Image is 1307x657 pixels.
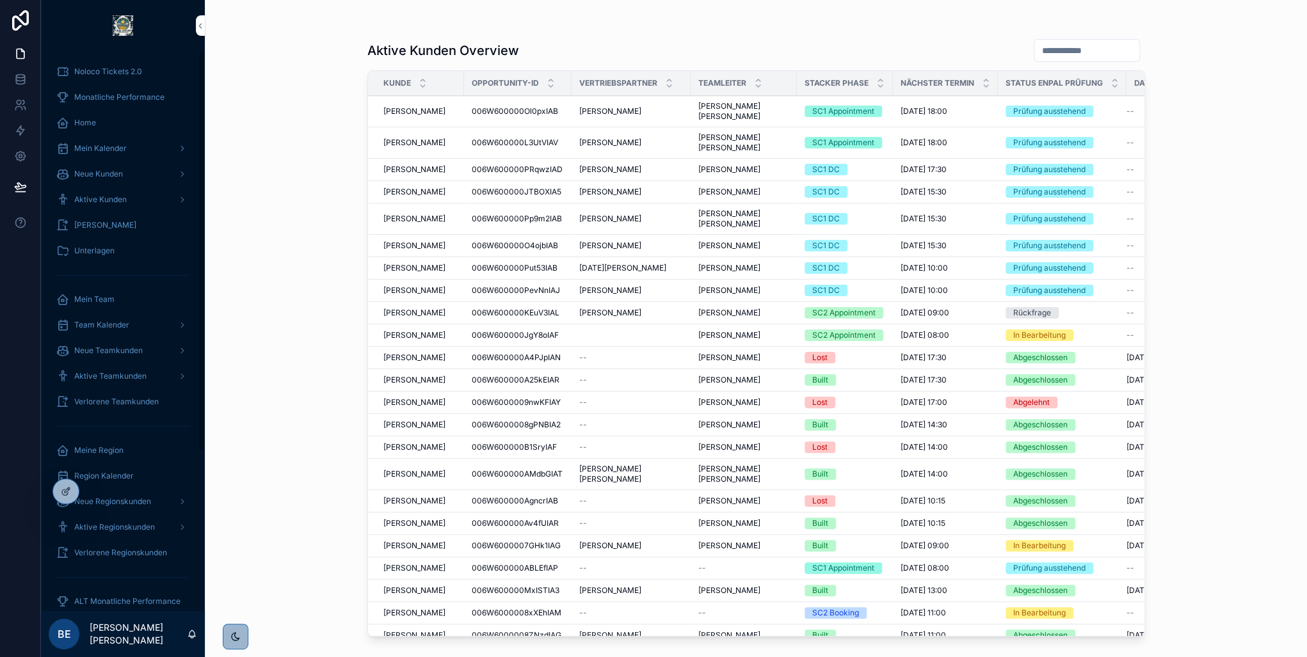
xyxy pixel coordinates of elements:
[805,285,885,296] a: SC1 DC
[1127,397,1151,408] span: [DATE]
[383,496,445,506] span: [PERSON_NAME]
[698,496,760,506] span: [PERSON_NAME]
[472,187,561,197] span: 006W600000JTBOXIA5
[383,263,456,273] a: [PERSON_NAME]
[901,442,948,452] span: [DATE] 14:00
[698,420,789,430] a: [PERSON_NAME]
[1013,468,1068,480] div: Abgeschlossen
[698,241,789,251] a: [PERSON_NAME]
[472,352,564,363] a: 006W600000A4PJpIAN
[383,375,456,385] a: [PERSON_NAME]
[1127,241,1207,251] a: --
[383,214,445,224] span: [PERSON_NAME]
[472,164,563,175] span: 006W600000PRqwzIAD
[383,397,456,408] a: [PERSON_NAME]
[812,213,840,225] div: SC1 DC
[74,445,124,455] span: Meine Region
[901,138,990,148] a: [DATE] 18:00
[901,397,990,408] a: [DATE] 17:00
[472,420,564,430] a: 006W6000008gPNBIA2
[383,308,456,318] a: [PERSON_NAME]
[698,330,760,340] span: [PERSON_NAME]
[383,375,445,385] span: [PERSON_NAME]
[1127,241,1134,251] span: --
[472,164,564,175] a: 006W600000PRqwzIAD
[698,308,760,318] span: [PERSON_NAME]
[49,439,197,462] a: Meine Region
[901,397,947,408] span: [DATE] 17:00
[383,138,456,148] a: [PERSON_NAME]
[901,214,947,224] span: [DATE] 15:30
[698,308,789,318] a: [PERSON_NAME]
[579,442,683,452] a: --
[579,164,641,175] span: [PERSON_NAME]
[579,308,683,318] a: [PERSON_NAME]
[901,352,947,363] span: [DATE] 17:30
[472,106,558,116] span: 006W600000Ol0pxIAB
[1127,106,1207,116] a: --
[383,469,445,479] span: [PERSON_NAME]
[698,187,760,197] span: [PERSON_NAME]
[1006,468,1119,480] a: Abgeschlossen
[1006,262,1119,274] a: Prüfung ausstehend
[49,313,197,336] a: Team Kalender
[472,442,564,452] a: 006W600000B1SryIAF
[49,239,197,262] a: Unterlagen
[1127,420,1207,430] a: [DATE]
[49,137,197,160] a: Mein Kalender
[49,365,197,388] a: Aktive Teamkunden
[74,92,164,102] span: Monatliche Performance
[805,164,885,175] a: SC1 DC
[74,143,127,154] span: Mein Kalender
[383,241,445,251] span: [PERSON_NAME]
[579,214,641,224] span: [PERSON_NAME]
[901,420,947,430] span: [DATE] 14:30
[698,464,789,484] span: [PERSON_NAME] [PERSON_NAME]
[901,375,947,385] span: [DATE] 17:30
[472,241,564,251] a: 006W600000O4ojbIAB
[901,241,947,251] span: [DATE] 15:30
[698,397,789,408] a: [PERSON_NAME]
[1013,419,1068,431] div: Abgeschlossen
[579,464,683,484] a: [PERSON_NAME] [PERSON_NAME]
[1006,137,1119,148] a: Prüfung ausstehend
[1127,420,1151,430] span: [DATE]
[74,118,96,128] span: Home
[812,137,874,148] div: SC1 Appointment
[49,162,197,186] a: Neue Kunden
[383,285,445,296] span: [PERSON_NAME]
[49,288,197,311] a: Mein Team
[1006,419,1119,431] a: Abgeschlossen
[383,330,456,340] a: [PERSON_NAME]
[1013,137,1086,148] div: Prüfung ausstehend
[74,397,159,407] span: Verlorene Teamkunden
[41,51,205,611] div: scrollable content
[1127,330,1207,340] a: --
[113,15,133,36] img: App logo
[698,285,760,296] span: [PERSON_NAME]
[74,246,115,256] span: Unterlagen
[901,420,990,430] a: [DATE] 14:30
[74,294,115,305] span: Mein Team
[579,106,641,116] span: [PERSON_NAME]
[805,213,885,225] a: SC1 DC
[472,263,557,273] span: 006W600000Put53IAB
[74,345,143,356] span: Neue Teamkunden
[698,375,789,385] a: [PERSON_NAME]
[49,86,197,109] a: Monatliche Performance
[383,187,456,197] a: [PERSON_NAME]
[579,420,683,430] a: --
[74,67,142,77] span: Noloco Tickets 2.0
[1013,106,1086,117] div: Prüfung ausstehend
[579,442,587,452] span: --
[579,397,587,408] span: --
[698,187,789,197] a: [PERSON_NAME]
[698,285,789,296] a: [PERSON_NAME]
[698,263,789,273] a: [PERSON_NAME]
[1127,138,1207,148] a: --
[805,137,885,148] a: SC1 Appointment
[383,330,445,340] span: [PERSON_NAME]
[805,495,885,507] a: Lost
[74,169,123,179] span: Neue Kunden
[698,241,760,251] span: [PERSON_NAME]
